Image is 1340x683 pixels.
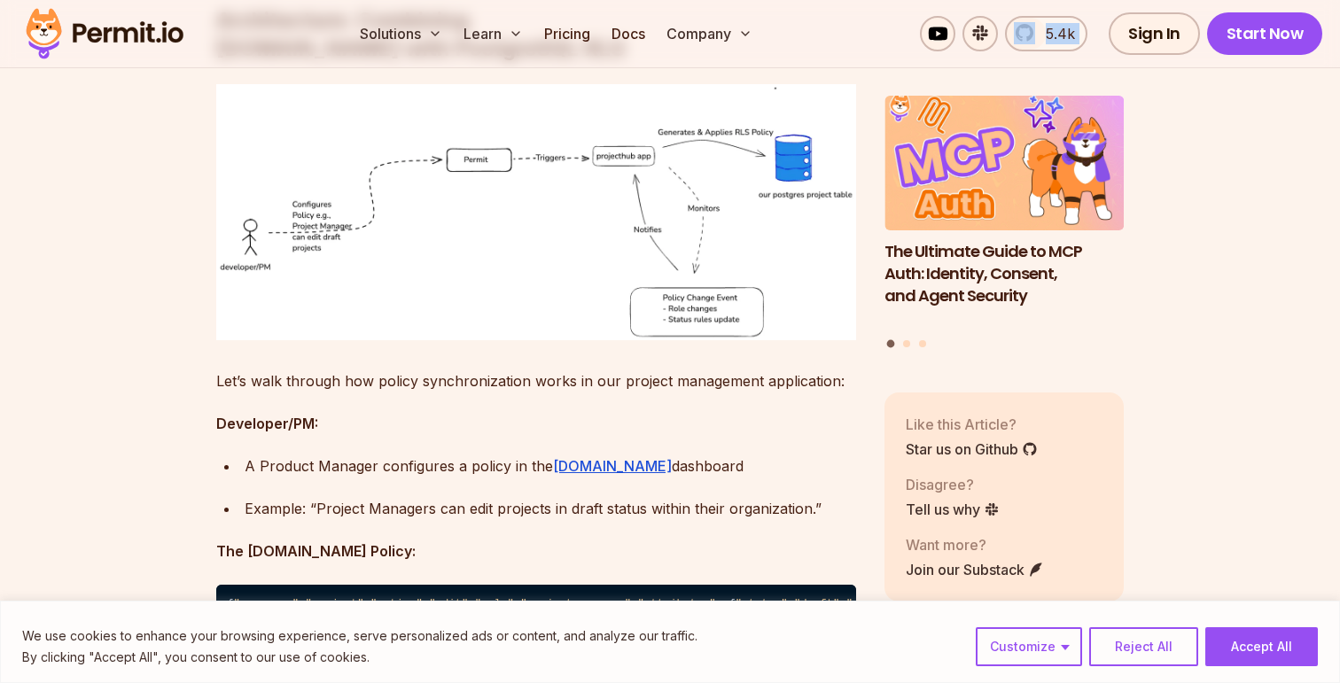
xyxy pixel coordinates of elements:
[216,369,856,393] p: Let’s walk through how policy synchronization works in our project management application:
[520,598,631,610] span: "project_manager"
[305,598,363,610] span: "project"
[794,598,839,610] span: "draft"
[429,598,468,610] span: "edit"
[22,647,697,668] p: By clicking "Accept All", you consent to our use of cookies.
[537,16,597,51] a: Pricing
[919,340,926,347] button: Go to slide 3
[234,598,300,610] span: "resource"
[906,474,1000,495] p: Disagree?
[846,598,957,610] span: "organization_id"
[906,499,1000,520] a: Tell us why
[906,414,1038,435] p: Like this Article?
[1005,16,1087,51] a: 5.4k
[906,439,1038,460] a: Star us on Github
[245,454,856,478] div: A Product Manager configures a policy in the dashboard
[884,97,1124,330] li: 1 of 3
[976,627,1082,666] button: Customize
[884,97,1124,330] a: The Ultimate Guide to MCP Auth: Identity, Consent, and Agent SecurityThe Ultimate Guide to MCP Au...
[475,598,514,610] span: "role"
[903,340,910,347] button: Go to slide 2
[553,457,672,475] a: [DOMAIN_NAME]
[637,598,715,610] span: "attributes"
[1205,627,1318,666] button: Accept All
[659,16,760,51] button: Company
[456,16,530,51] button: Learn
[245,496,856,521] div: Example: “Project Managers can edit projects in draft status within their organization.”
[906,559,1044,580] a: Join our Substack
[604,16,652,51] a: Docs
[884,97,1124,231] img: The Ultimate Guide to MCP Auth: Identity, Consent, and Agent Security
[18,4,191,64] img: Permit logo
[1207,12,1323,55] a: Start Now
[216,542,416,560] strong: The [DOMAIN_NAME] Policy:
[22,625,697,647] p: We use cookies to enhance your browsing experience, serve personalized ads or content, and analyz...
[216,415,318,432] strong: Developer/PM:
[736,598,788,610] span: "status"
[370,598,423,610] span: "action"
[906,534,1044,555] p: Want more?
[884,241,1124,307] h3: The Ultimate Guide to MCP Auth: Identity, Consent, and Agent Security
[216,84,856,340] img: image.png
[887,340,895,348] button: Go to slide 1
[1109,12,1200,55] a: Sign In
[216,585,856,625] code: { : , : , : , : { : , : }}
[884,97,1124,351] div: Posts
[1089,627,1198,666] button: Reject All
[1035,23,1075,44] span: 5.4k
[353,16,449,51] button: Solutions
